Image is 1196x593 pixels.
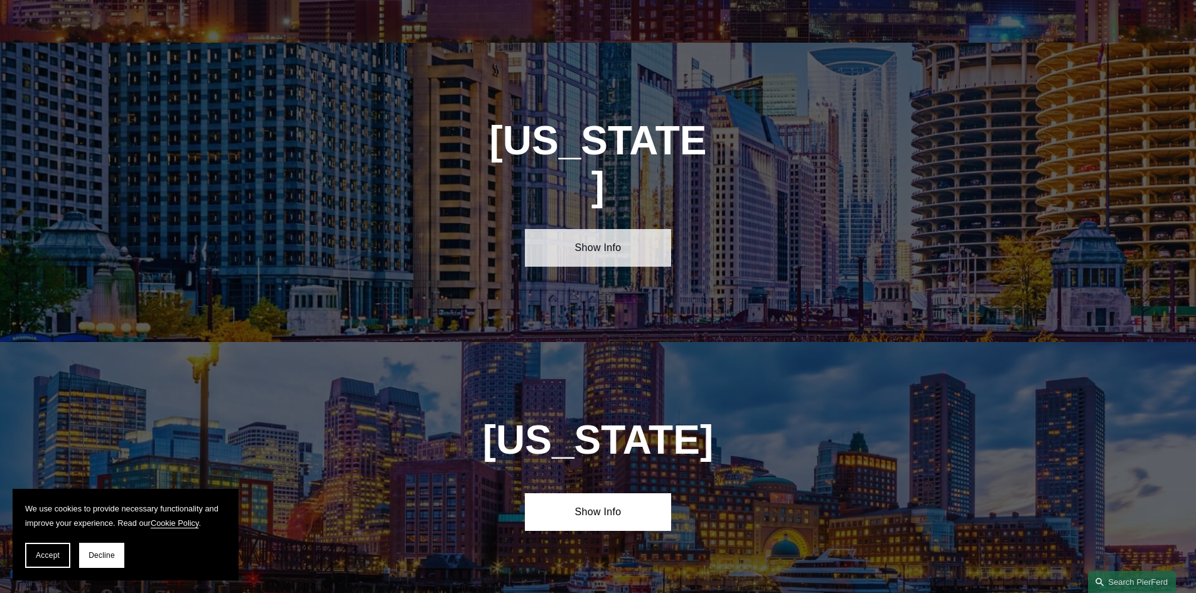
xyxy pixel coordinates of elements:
[25,543,70,568] button: Accept
[89,551,115,560] span: Decline
[151,518,199,528] a: Cookie Policy
[79,543,124,568] button: Decline
[525,229,671,267] a: Show Info
[13,489,239,580] section: Cookie banner
[415,417,781,463] h1: [US_STATE]
[25,501,226,530] p: We use cookies to provide necessary functionality and improve your experience. Read our .
[1088,571,1176,593] a: Search this site
[36,551,60,560] span: Accept
[488,118,708,210] h1: [US_STATE]
[525,493,671,531] a: Show Info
